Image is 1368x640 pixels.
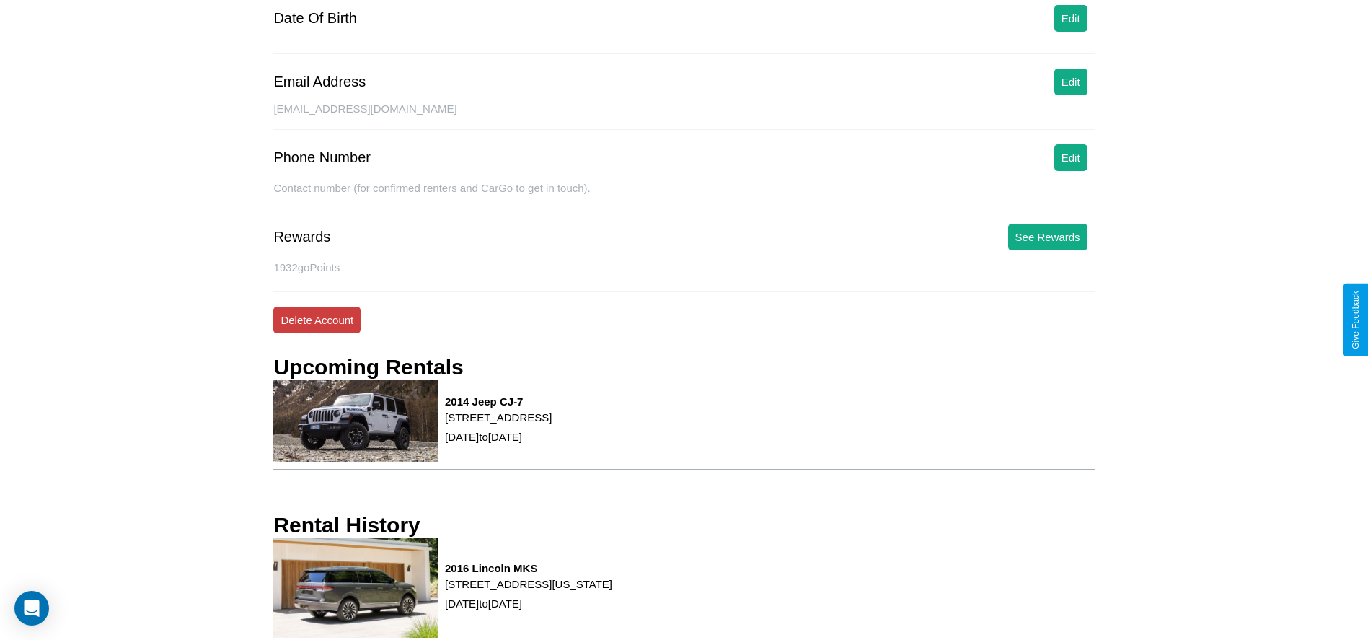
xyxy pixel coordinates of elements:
div: Contact number (for confirmed renters and CarGo to get in touch). [273,182,1094,209]
h3: 2016 Lincoln MKS [445,562,612,574]
button: Edit [1054,144,1087,171]
div: Open Intercom Messenger [14,591,49,626]
div: Phone Number [273,149,371,166]
button: Edit [1054,5,1087,32]
h3: Rental History [273,513,420,538]
img: rental [273,538,438,638]
div: Date Of Birth [273,10,357,27]
div: Email Address [273,74,366,90]
p: [DATE] to [DATE] [445,427,552,447]
h3: Upcoming Rentals [273,355,463,380]
p: [STREET_ADDRESS] [445,408,552,427]
div: Give Feedback [1351,291,1361,349]
div: Rewards [273,229,330,245]
p: [STREET_ADDRESS][US_STATE] [445,574,612,594]
p: 1932 goPoints [273,258,1094,277]
p: [DATE] to [DATE] [445,594,612,613]
div: [EMAIL_ADDRESS][DOMAIN_NAME] [273,102,1094,130]
button: See Rewards [1008,224,1087,250]
button: Edit [1054,69,1087,95]
button: Delete Account [273,307,361,333]
h3: 2014 Jeep CJ-7 [445,395,552,408]
img: rental [273,380,438,462]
